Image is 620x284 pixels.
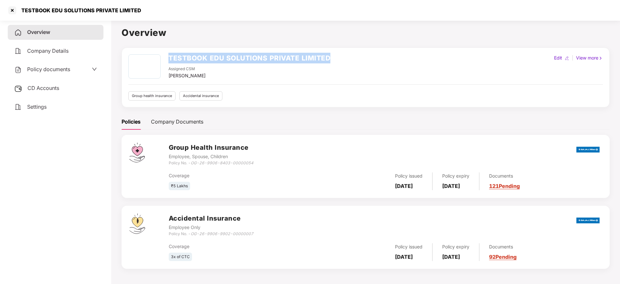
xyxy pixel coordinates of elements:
img: editIcon [565,56,569,60]
div: Policy issued [395,243,422,250]
h1: Overview [122,26,610,40]
h2: TESTBOOK EDU SOLUTIONS PRIVATE LIMITED [168,53,330,63]
img: svg+xml;base64,PHN2ZyB4bWxucz0iaHR0cDovL3d3dy53My5vcmcvMjAwMC9zdmciIHdpZHRoPSIyNCIgaGVpZ2h0PSIyNC... [14,29,22,37]
a: 121 Pending [489,183,520,189]
b: [DATE] [442,254,460,260]
b: [DATE] [395,254,413,260]
img: svg+xml;base64,PHN2ZyB4bWxucz0iaHR0cDovL3d3dy53My5vcmcvMjAwMC9zdmciIHdpZHRoPSIyNCIgaGVpZ2h0PSIyNC... [14,103,22,111]
img: svg+xml;base64,PHN2ZyB4bWxucz0iaHR0cDovL3d3dy53My5vcmcvMjAwMC9zdmciIHdpZHRoPSIyNCIgaGVpZ2h0PSIyNC... [14,66,22,74]
div: Edit [553,54,563,61]
div: [PERSON_NAME] [168,72,206,79]
span: Overview [27,29,50,35]
div: Accidental insurance [179,91,222,101]
div: Assigned CSM [168,66,206,72]
span: Settings [27,104,47,110]
img: svg+xml;base64,PHN2ZyB4bWxucz0iaHR0cDovL3d3dy53My5vcmcvMjAwMC9zdmciIHdpZHRoPSI0Ny43MTQiIGhlaWdodD... [129,143,145,162]
div: Policy issued [395,172,422,180]
div: Policies [122,118,141,126]
img: bajaj.png [576,213,600,228]
div: Documents [489,243,517,250]
div: View more [575,54,604,61]
h3: Group Health Insurance [169,143,253,153]
img: rightIcon [598,56,603,60]
div: Policy expiry [442,172,469,180]
div: | [571,54,575,61]
i: OG-26-9906-8403-00000054 [191,160,253,165]
div: Policy No. - [169,231,253,237]
a: 92 Pending [489,254,517,260]
img: svg+xml;base64,PHN2ZyB4bWxucz0iaHR0cDovL3d3dy53My5vcmcvMjAwMC9zdmciIHdpZHRoPSIyNCIgaGVpZ2h0PSIyNC... [14,47,22,55]
span: Policy documents [27,66,70,72]
span: Company Details [27,48,69,54]
img: svg+xml;base64,PHN2ZyB4bWxucz0iaHR0cDovL3d3dy53My5vcmcvMjAwMC9zdmciIHdpZHRoPSI0OS4zMjEiIGhlaWdodD... [129,213,145,234]
b: [DATE] [442,183,460,189]
b: [DATE] [395,183,413,189]
div: Policy expiry [442,243,469,250]
div: Policy No. - [169,160,253,166]
div: 3x of CTC [169,253,192,261]
div: TESTBOOK EDU SOLUTIONS PRIVATE LIMITED [17,7,141,14]
div: Employee, Spouse, Children [169,153,253,160]
div: Coverage [169,243,313,250]
span: CD Accounts [27,85,59,91]
h3: Accidental Insurance [169,213,253,224]
img: svg+xml;base64,PHN2ZyB3aWR0aD0iMjUiIGhlaWdodD0iMjQiIHZpZXdCb3g9IjAgMCAyNSAyNCIgZmlsbD0ibm9uZSIgeG... [14,85,22,93]
div: Group health insurance [128,91,176,101]
div: Documents [489,172,520,180]
img: bajaj.png [576,142,600,157]
div: Employee Only [169,224,253,231]
div: Coverage [169,172,313,179]
div: ₹5 Lakhs [169,182,190,191]
span: down [92,67,97,72]
div: Company Documents [151,118,203,126]
i: OG-26-9906-9902-00000007 [191,231,253,236]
